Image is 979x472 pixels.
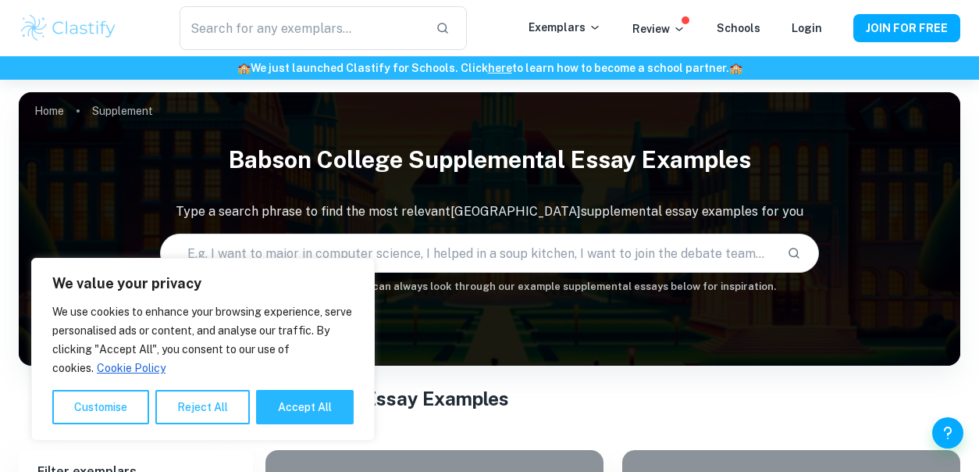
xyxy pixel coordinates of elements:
[19,136,960,184] h1: Babson College Supplemental Essay Examples
[34,100,64,122] a: Home
[19,202,960,221] p: Type a search phrase to find the most relevant [GEOGRAPHIC_DATA] supplemental essay examples for you
[180,6,423,50] input: Search for any exemplars...
[96,361,166,375] a: Cookie Policy
[256,390,354,424] button: Accept All
[52,390,149,424] button: Customise
[66,384,913,413] h1: All Babson College Supplemental Essay Examples
[853,14,960,42] button: JOIN FOR FREE
[52,274,354,293] p: We value your privacy
[792,22,822,34] a: Login
[932,417,963,449] button: Help and Feedback
[31,258,375,441] div: We value your privacy
[92,102,153,120] p: Supplement
[52,302,354,377] p: We use cookies to enhance your browsing experience, serve personalised ads or content, and analys...
[3,59,976,77] h6: We just launched Clastify for Schools. Click to learn how to become a school partner.
[161,231,774,275] input: E.g. I want to major in computer science, I helped in a soup kitchen, I want to join the debate t...
[237,62,251,74] span: 🏫
[19,13,118,44] img: Clastify logo
[781,240,807,266] button: Search
[717,22,760,34] a: Schools
[729,62,742,74] span: 🏫
[155,390,250,424] button: Reject All
[19,279,960,295] h6: Not sure what to search for? You can always look through our example supplemental essays below fo...
[529,19,601,36] p: Exemplars
[632,20,685,38] p: Review
[488,62,512,74] a: here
